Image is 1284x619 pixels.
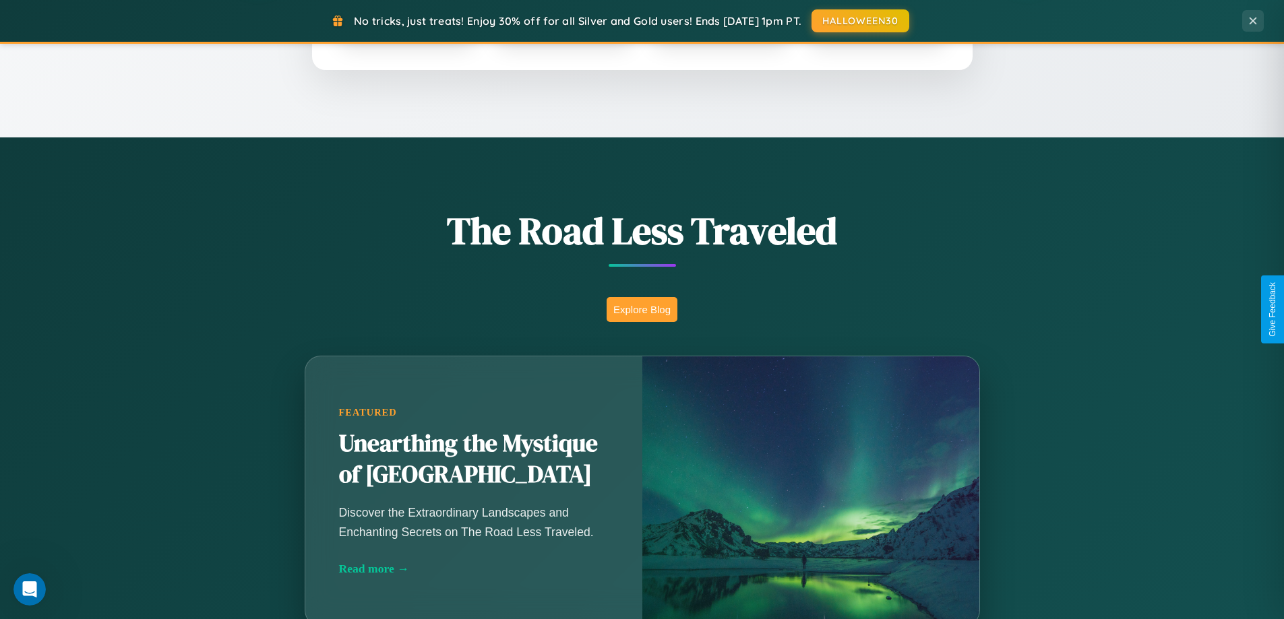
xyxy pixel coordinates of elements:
button: Explore Blog [607,297,677,322]
div: Give Feedback [1268,282,1277,337]
h2: Unearthing the Mystique of [GEOGRAPHIC_DATA] [339,428,609,490]
iframe: Intercom live chat [13,573,46,606]
div: Featured [339,407,609,418]
span: No tricks, just treats! Enjoy 30% off for all Silver and Gold users! Ends [DATE] 1pm PT. [354,14,801,28]
div: Read more → [339,562,609,576]
h1: The Road Less Traveled [238,205,1047,257]
button: HALLOWEEN30 [812,9,909,32]
p: Discover the Extraordinary Landscapes and Enchanting Secrets on The Road Less Traveled. [339,503,609,541]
